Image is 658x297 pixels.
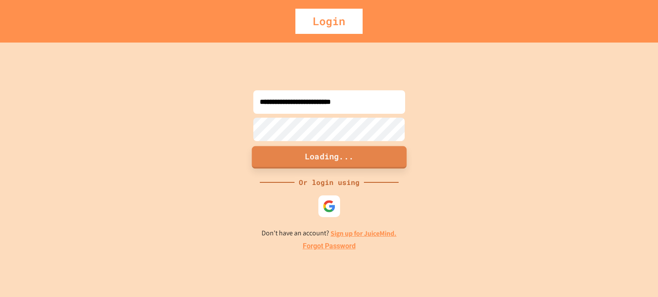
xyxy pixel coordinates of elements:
[295,177,364,188] div: Or login using
[262,228,396,239] p: Don't have an account?
[331,229,396,238] a: Sign up for JuiceMind.
[252,146,406,168] button: Loading...
[323,200,336,213] img: google-icon.svg
[295,9,363,34] div: Login
[303,241,356,251] a: Forgot Password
